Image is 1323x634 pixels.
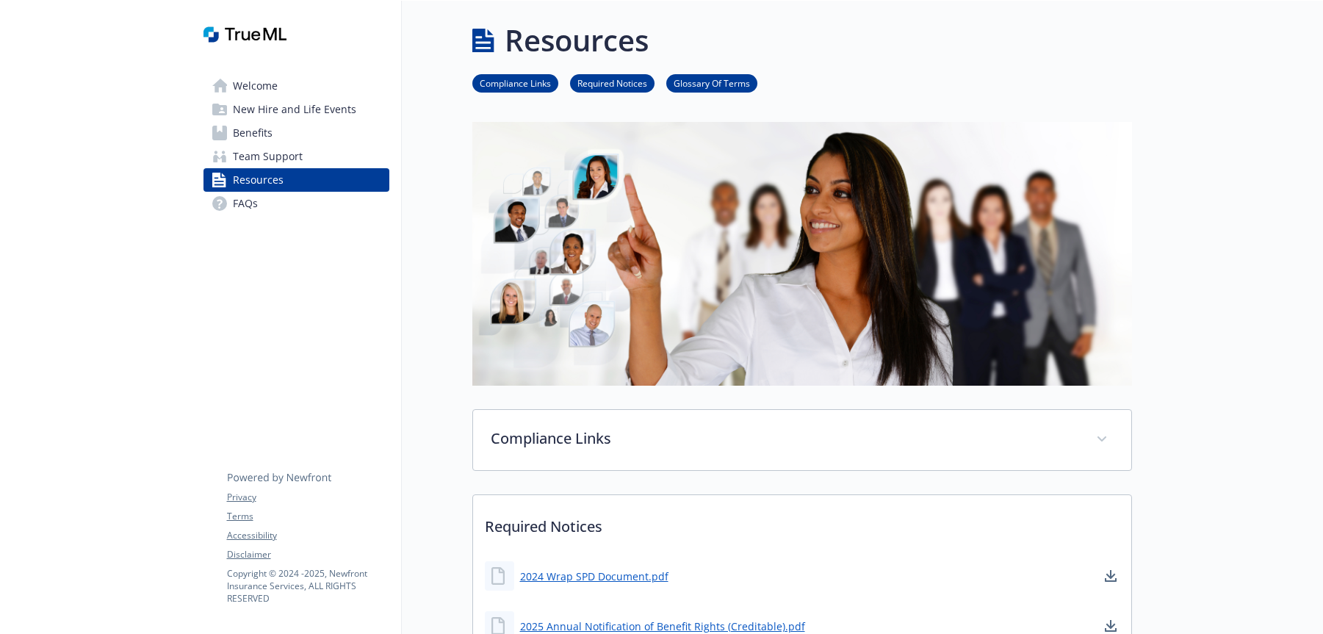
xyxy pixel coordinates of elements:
[233,98,356,121] span: New Hire and Life Events
[473,410,1131,470] div: Compliance Links
[505,18,649,62] h1: Resources
[491,428,1078,450] p: Compliance Links
[227,548,389,561] a: Disclaimer
[203,145,389,168] a: Team Support
[227,491,389,504] a: Privacy
[203,121,389,145] a: Benefits
[1102,567,1120,585] a: download document
[473,495,1131,550] p: Required Notices
[203,98,389,121] a: New Hire and Life Events
[227,510,389,523] a: Terms
[203,192,389,215] a: FAQs
[233,192,258,215] span: FAQs
[472,122,1132,386] img: resources page banner
[233,121,273,145] span: Benefits
[227,567,389,605] p: Copyright © 2024 - 2025 , Newfront Insurance Services, ALL RIGHTS RESERVED
[520,569,668,584] a: 2024 Wrap SPD Document.pdf
[227,529,389,542] a: Accessibility
[520,619,805,634] a: 2025 Annual Notification of Benefit Rights (Creditable).pdf
[570,76,655,90] a: Required Notices
[203,168,389,192] a: Resources
[666,76,757,90] a: Glossary Of Terms
[472,76,558,90] a: Compliance Links
[203,74,389,98] a: Welcome
[233,74,278,98] span: Welcome
[233,168,284,192] span: Resources
[233,145,303,168] span: Team Support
